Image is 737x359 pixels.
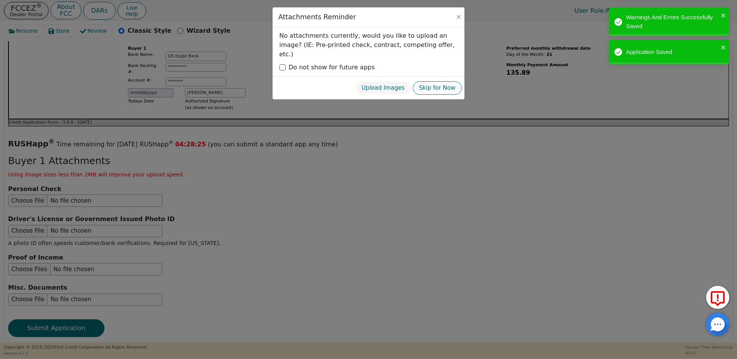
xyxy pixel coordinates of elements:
[279,31,458,59] p: No attachments currently, would you like to upload an image? (IE: Pre-printed check, contract, co...
[278,13,356,21] h3: Attachments Reminder
[626,48,718,57] div: Application Saved
[721,43,726,52] button: close
[455,13,463,21] button: Close
[355,81,411,95] button: Upload Images
[289,63,375,72] p: Do not show for future apps
[706,286,729,309] button: Report Error to FCC
[626,13,718,30] div: Warnings And Errors Successfully Saved
[413,81,462,95] button: Skip for Now
[721,11,726,20] button: close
